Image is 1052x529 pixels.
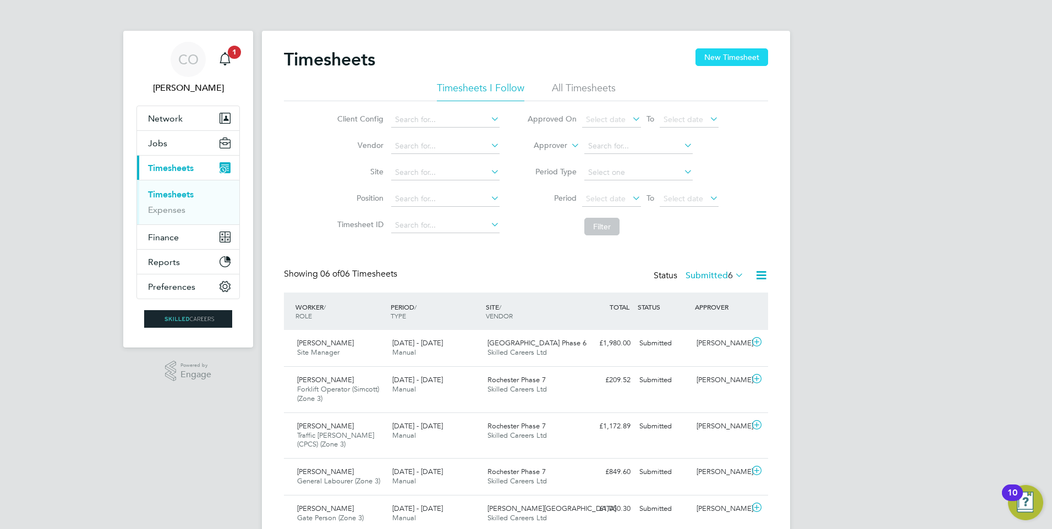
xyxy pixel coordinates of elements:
[692,297,749,317] div: APPROVER
[584,218,620,235] button: Filter
[692,334,749,352] div: [PERSON_NAME]
[148,113,183,124] span: Network
[552,81,616,101] li: All Timesheets
[487,476,547,486] span: Skilled Careers Ltd
[148,257,180,267] span: Reports
[586,114,626,124] span: Select date
[228,46,241,59] span: 1
[392,421,443,431] span: [DATE] - [DATE]
[635,334,692,352] div: Submitted
[487,467,546,476] span: Rochester Phase 7
[392,348,416,357] span: Manual
[392,476,416,486] span: Manual
[1008,485,1043,520] button: Open Resource Center, 10 new notifications
[527,167,577,177] label: Period Type
[635,297,692,317] div: STATUS
[178,52,199,67] span: CO
[518,140,567,151] label: Approver
[692,417,749,436] div: [PERSON_NAME]
[437,81,524,101] li: Timesheets I Follow
[180,361,211,370] span: Powered by
[392,375,443,384] span: [DATE] - [DATE]
[144,310,232,328] img: skilledcareers-logo-retina.png
[635,500,692,518] div: Submitted
[297,467,354,476] span: [PERSON_NAME]
[643,191,657,205] span: To
[654,268,746,284] div: Status
[392,384,416,394] span: Manual
[137,131,239,155] button: Jobs
[392,431,416,440] span: Manual
[137,274,239,299] button: Preferences
[487,348,547,357] span: Skilled Careers Ltd
[578,463,635,481] div: £849.60
[284,48,375,70] h2: Timesheets
[578,500,635,518] div: £1,050.30
[692,500,749,518] div: [PERSON_NAME]
[388,297,483,326] div: PERIOD
[297,513,364,522] span: Gate Person (Zone 3)
[392,338,443,348] span: [DATE] - [DATE]
[284,268,399,280] div: Showing
[664,194,703,203] span: Select date
[487,513,547,522] span: Skilled Careers Ltd
[586,194,626,203] span: Select date
[695,48,768,66] button: New Timesheet
[487,504,616,513] span: [PERSON_NAME][GEOGRAPHIC_DATA]
[137,180,239,224] div: Timesheets
[137,225,239,249] button: Finance
[527,193,577,203] label: Period
[487,384,547,394] span: Skilled Careers Ltd
[148,138,167,148] span: Jobs
[297,504,354,513] span: [PERSON_NAME]
[148,282,195,292] span: Preferences
[137,106,239,130] button: Network
[499,302,501,311] span: /
[297,375,354,384] span: [PERSON_NAME]
[148,232,179,243] span: Finance
[320,268,397,279] span: 06 Timesheets
[136,42,240,95] a: CO[PERSON_NAME]
[148,205,185,215] a: Expenses
[584,139,693,154] input: Search for...
[334,140,383,150] label: Vendor
[584,165,693,180] input: Select one
[578,371,635,389] div: £209.52
[391,191,500,207] input: Search for...
[635,417,692,436] div: Submitted
[692,463,749,481] div: [PERSON_NAME]
[297,384,379,403] span: Forklift Operator (Simcott) (Zone 3)
[487,421,546,431] span: Rochester Phase 7
[391,165,500,180] input: Search for...
[1007,493,1017,507] div: 10
[392,504,443,513] span: [DATE] - [DATE]
[635,463,692,481] div: Submitted
[486,311,513,320] span: VENDOR
[137,156,239,180] button: Timesheets
[165,361,212,382] a: Powered byEngage
[297,431,374,449] span: Traffic [PERSON_NAME] (CPCS) (Zone 3)
[334,167,383,177] label: Site
[578,417,635,436] div: £1,172.89
[136,310,240,328] a: Go to home page
[635,371,692,389] div: Submitted
[148,189,194,200] a: Timesheets
[483,297,578,326] div: SITE
[692,371,749,389] div: [PERSON_NAME]
[324,302,326,311] span: /
[643,112,657,126] span: To
[392,513,416,522] span: Manual
[148,163,194,173] span: Timesheets
[295,311,312,320] span: ROLE
[391,218,500,233] input: Search for...
[334,219,383,229] label: Timesheet ID
[487,431,547,440] span: Skilled Careers Ltd
[686,270,744,281] label: Submitted
[297,476,380,486] span: General Labourer (Zone 3)
[728,270,733,281] span: 6
[414,302,417,311] span: /
[664,114,703,124] span: Select date
[123,31,253,348] nav: Main navigation
[297,421,354,431] span: [PERSON_NAME]
[297,338,354,348] span: [PERSON_NAME]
